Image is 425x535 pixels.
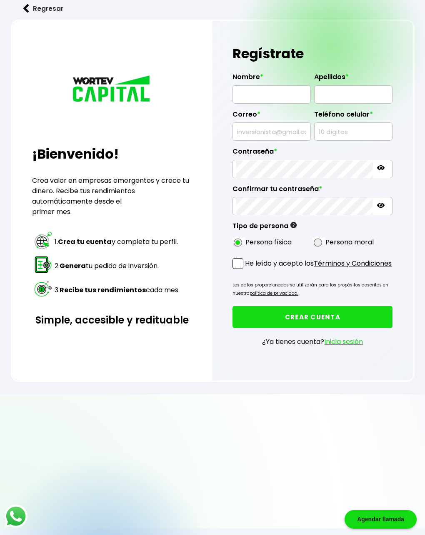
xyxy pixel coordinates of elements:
label: Tipo de persona [232,222,297,234]
td: 3. cada mes. [54,279,180,302]
label: Teléfono celular [314,110,392,123]
label: Apellidos [314,73,392,85]
a: política de privacidad. [250,290,298,296]
img: gfR76cHglkPwleuBLjWdxeZVvX9Wp6JBDmjRYY8JYDQn16A2ICN00zLTgIroGa6qie5tIuWH7V3AapTKqzv+oMZsGfMUqL5JM... [290,222,297,228]
img: paso 1 [33,231,53,250]
div: Agendar llamada [345,510,417,529]
label: Nombre [232,73,311,85]
a: Términos y Condiciones [314,259,392,268]
strong: Genera [60,261,86,271]
p: Crea valor en empresas emergentes y crece tu dinero. Recibe tus rendimientos automáticamente desd... [32,175,192,217]
h2: ¡Bienvenido! [32,144,192,164]
img: paso 3 [33,279,53,299]
label: Contraseña [232,147,392,160]
label: Correo [232,110,311,123]
label: Persona física [245,237,292,247]
button: CREAR CUENTA [232,306,392,328]
label: Persona moral [325,237,374,247]
input: inversionista@gmail.com [236,123,307,140]
td: 1. y completa tu perfil. [54,230,180,254]
strong: Recibe tus rendimientos [60,285,146,295]
h1: Regístrate [232,41,392,66]
img: paso 2 [33,255,53,274]
img: flecha izquierda [23,4,29,13]
input: 10 dígitos [318,123,389,140]
img: logos_whatsapp-icon.242b2217.svg [4,505,27,528]
p: ¿Ya tienes cuenta? [262,336,363,347]
p: Los datos proporcionados se utilizarán para los propósitos descritos en nuestra [232,281,392,298]
a: Inicia sesión [324,337,363,346]
strong: Crea tu cuenta [58,237,112,246]
p: He leído y acepto los [245,258,392,269]
h3: Simple, accesible y redituable [32,313,192,327]
td: 2. tu pedido de inversión. [54,254,180,278]
img: logo_wortev_capital [70,74,154,105]
label: Confirmar tu contraseña [232,185,392,197]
